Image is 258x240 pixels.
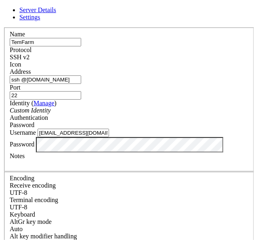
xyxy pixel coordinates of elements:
[10,121,248,129] div: Password
[10,54,248,61] div: SSH v2
[19,6,56,13] a: Server Details
[19,14,40,21] a: Settings
[10,84,21,91] label: Port
[10,211,35,218] label: Keyboard
[10,182,56,189] label: Set the expected encoding for data received from the host. If the encodings do not match, visual ...
[10,129,36,136] label: Username
[10,204,27,211] span: UTF-8
[10,114,48,121] label: Authentication
[10,233,77,240] label: Controls how the Alt key is handled. Escape: Send an ESC prefix. 8-Bit: Add 128 to the typed char...
[10,107,248,114] div: Custom Identity
[10,189,27,196] span: UTF-8
[10,189,248,196] div: UTF-8
[10,100,57,106] label: Identity
[38,129,109,137] input: Login Username
[10,225,23,232] span: Auto
[10,54,29,61] span: SSH v2
[34,100,55,106] a: Manage
[10,75,81,84] input: Host Name or IP
[31,100,57,106] span: ( )
[10,68,31,75] label: Address
[10,218,52,225] label: Set the expected encoding for data received from the host. If the encodings do not match, visual ...
[10,152,25,159] label: Notes
[10,204,248,211] div: UTF-8
[10,107,51,114] i: Custom Identity
[10,46,31,53] label: Protocol
[10,141,34,148] label: Password
[10,61,21,68] label: Icon
[10,121,34,128] span: Password
[10,175,34,182] label: Encoding
[10,225,248,233] div: Auto
[10,38,81,46] input: Server Name
[10,91,81,100] input: Port Number
[10,31,25,38] label: Name
[10,196,58,203] label: The default terminal encoding. ISO-2022 enables character map translations (like graphics maps). ...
